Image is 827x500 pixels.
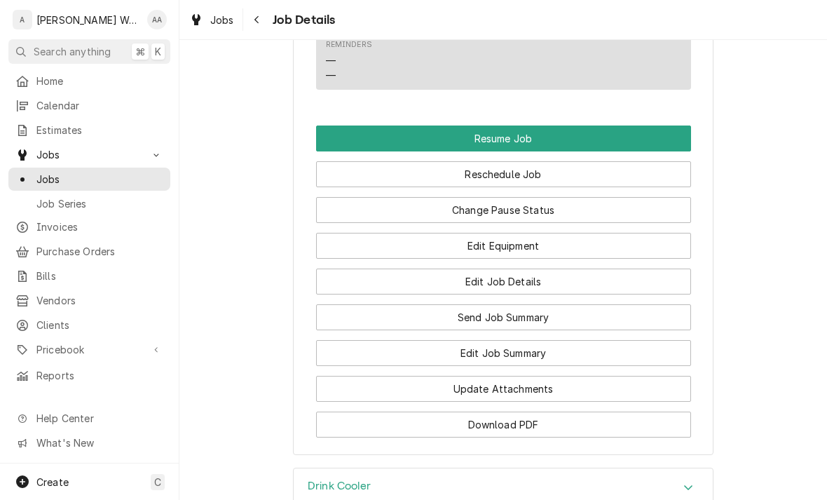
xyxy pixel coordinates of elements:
[316,233,691,259] button: Edit Equipment
[135,44,145,59] span: ⌘
[316,366,691,402] div: Button Group Row
[8,338,170,361] a: Go to Pricebook
[8,94,170,117] a: Calendar
[8,364,170,387] a: Reports
[8,119,170,142] a: Estimates
[184,8,240,32] a: Jobs
[316,304,691,330] button: Send Job Summary
[326,39,372,50] div: Reminders
[8,69,170,93] a: Home
[36,219,163,234] span: Invoices
[316,376,691,402] button: Update Attachments
[36,435,162,450] span: What's New
[36,293,163,308] span: Vendors
[316,402,691,438] div: Button Group Row
[316,295,691,330] div: Button Group Row
[316,340,691,366] button: Edit Job Summary
[36,172,163,187] span: Jobs
[36,411,162,426] span: Help Center
[316,161,691,187] button: Reschedule Job
[316,197,691,223] button: Change Pause Status
[316,330,691,366] div: Button Group Row
[8,407,170,430] a: Go to Help Center
[316,223,691,259] div: Button Group Row
[36,123,163,137] span: Estimates
[8,39,170,64] button: Search anything⌘K
[308,480,371,493] h3: Drink Cooler
[13,10,32,29] div: A
[8,264,170,288] a: Bills
[154,475,161,489] span: C
[326,39,372,82] div: Reminders
[316,412,691,438] button: Download PDF
[326,68,336,83] div: —
[36,147,142,162] span: Jobs
[8,143,170,166] a: Go to Jobs
[316,259,691,295] div: Button Group Row
[316,126,691,151] div: Button Group Row
[36,476,69,488] span: Create
[36,98,163,113] span: Calendar
[36,342,142,357] span: Pricebook
[8,215,170,238] a: Invoices
[36,74,163,88] span: Home
[155,44,161,59] span: K
[268,11,336,29] span: Job Details
[8,192,170,215] a: Job Series
[147,10,167,29] div: AA
[36,269,163,283] span: Bills
[210,13,234,27] span: Jobs
[36,368,163,383] span: Reports
[8,240,170,263] a: Purchase Orders
[316,187,691,223] div: Button Group Row
[36,318,163,332] span: Clients
[8,289,170,312] a: Vendors
[36,244,163,259] span: Purchase Orders
[36,13,139,27] div: [PERSON_NAME] Works LLC
[147,10,167,29] div: Aaron Anderson's Avatar
[316,126,691,151] button: Resume Job
[316,151,691,187] div: Button Group Row
[8,313,170,337] a: Clients
[326,53,336,68] div: —
[246,8,268,31] button: Navigate back
[8,431,170,454] a: Go to What's New
[34,44,111,59] span: Search anything
[316,269,691,295] button: Edit Job Details
[8,168,170,191] a: Jobs
[36,196,163,211] span: Job Series
[316,126,691,438] div: Button Group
